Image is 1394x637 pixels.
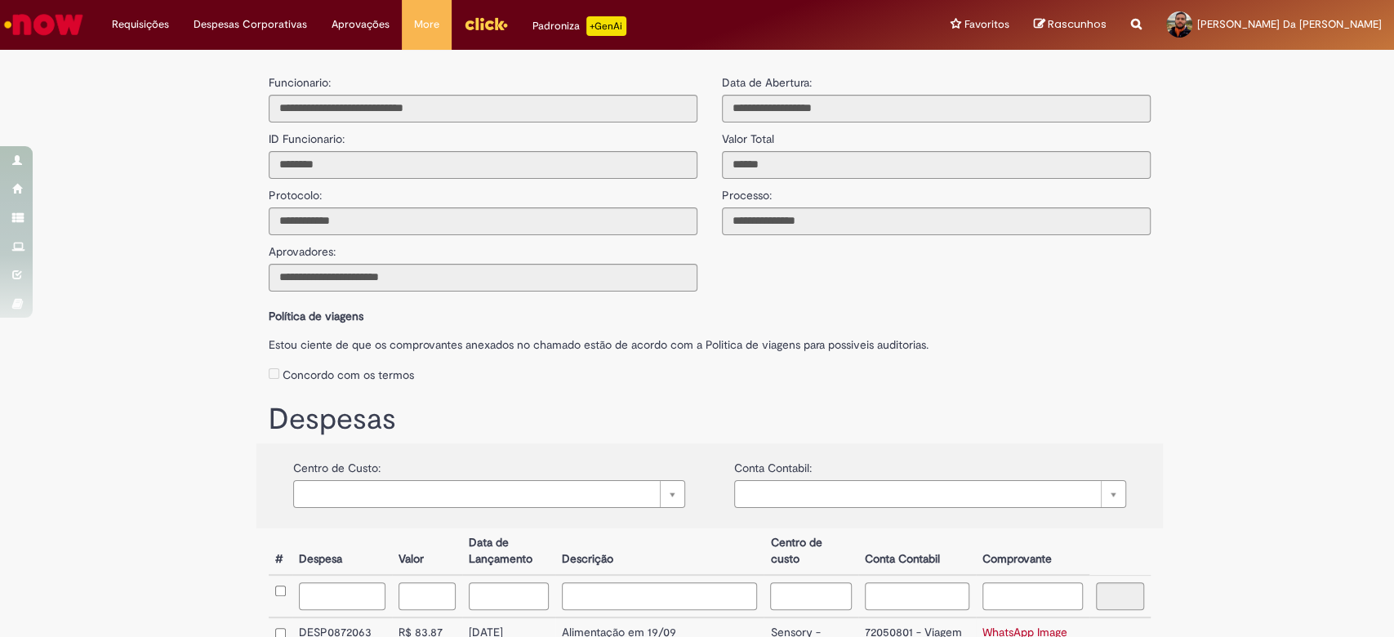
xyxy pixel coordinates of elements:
label: Aprovadores: [269,235,336,260]
div: Padroniza [532,16,626,36]
span: Rascunhos [1048,16,1107,32]
b: Política de viagens [269,309,363,323]
th: Valor [392,528,462,575]
label: Data de Abertura: [722,74,812,91]
h1: Despesas [269,403,1151,436]
th: Data de Lançamento [462,528,555,575]
a: Rascunhos [1034,17,1107,33]
span: Aprovações [332,16,390,33]
label: Estou ciente de que os comprovantes anexados no chamado estão de acordo com a Politica de viagens... [269,328,1151,353]
label: Funcionario: [269,74,331,91]
label: Valor Total [722,122,774,147]
a: Limpar campo {0} [734,480,1126,508]
th: Descrição [555,528,764,575]
img: click_logo_yellow_360x200.png [464,11,508,36]
span: [PERSON_NAME] Da [PERSON_NAME] [1197,17,1382,31]
img: ServiceNow [2,8,86,41]
span: More [414,16,439,33]
label: Protocolo: [269,179,322,203]
label: Centro de Custo: [293,452,381,476]
span: Requisições [112,16,169,33]
span: Despesas Corporativas [194,16,307,33]
label: Processo: [722,179,772,203]
label: Concordo com os termos [283,367,414,383]
label: Conta Contabil: [734,452,812,476]
th: Conta Contabil [858,528,977,575]
label: ID Funcionario: [269,122,345,147]
th: # [269,528,292,575]
th: Comprovante [976,528,1089,575]
span: Favoritos [964,16,1009,33]
th: Despesa [292,528,393,575]
a: Limpar campo {0} [293,480,685,508]
th: Centro de custo [764,528,857,575]
p: +GenAi [586,16,626,36]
